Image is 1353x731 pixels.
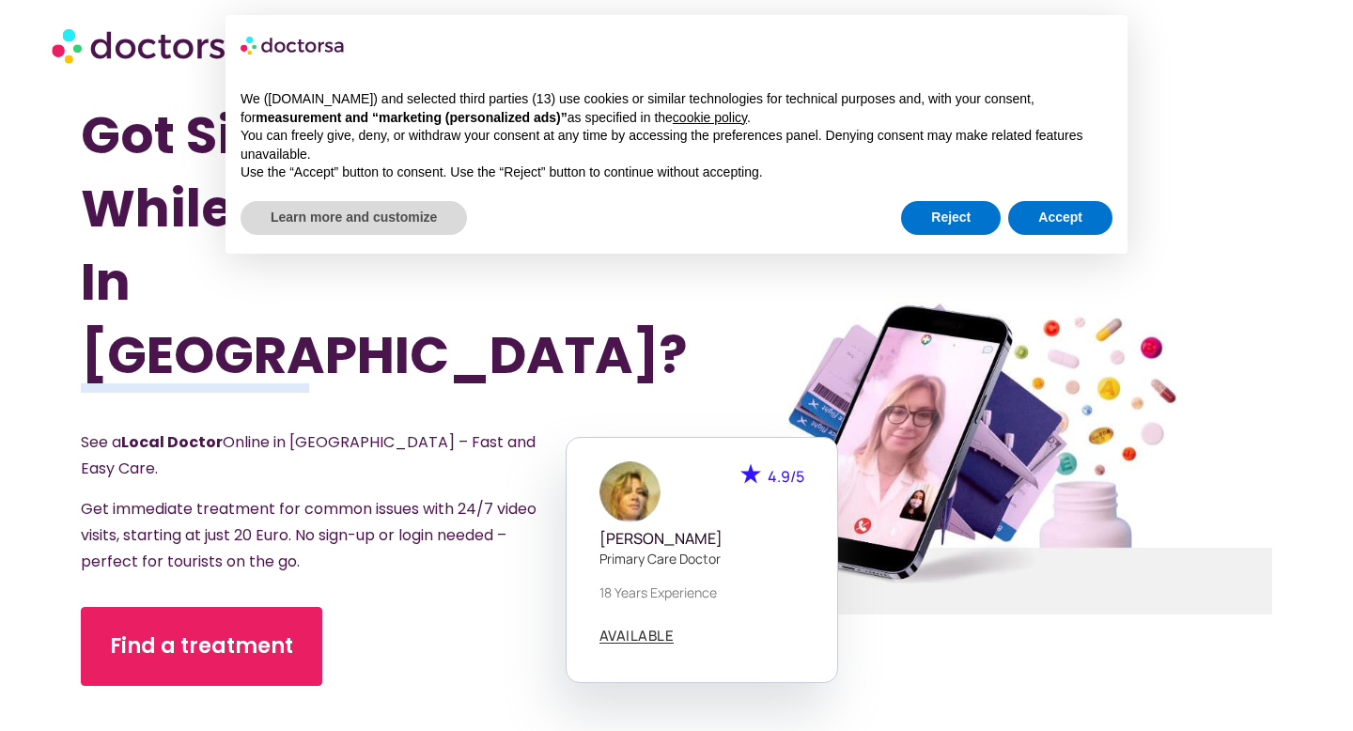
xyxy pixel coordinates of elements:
h1: Got Sick While Traveling In [GEOGRAPHIC_DATA]? [81,99,587,392]
button: Accept [1008,201,1112,235]
p: 18 years experience [599,583,804,602]
button: Reject [901,201,1001,235]
a: Find a treatment [81,607,322,686]
p: You can freely give, deny, or withdraw your consent at any time by accessing the preferences pane... [241,127,1112,163]
p: Primary care doctor [599,549,804,568]
span: 4.9/5 [768,466,804,487]
h5: [PERSON_NAME] [599,530,804,548]
p: We ([DOMAIN_NAME]) and selected third parties (13) use cookies or similar technologies for techni... [241,90,1112,127]
img: logo [241,30,346,60]
a: AVAILABLE [599,629,675,644]
strong: Local Doctor [121,431,223,453]
span: See a Online in [GEOGRAPHIC_DATA] – Fast and Easy Care. [81,431,536,479]
span: Get immediate treatment for common issues with 24/7 video visits, starting at just 20 Euro. No si... [81,498,537,572]
strong: measurement and “marketing (personalized ads)” [256,110,567,125]
span: Find a treatment [110,631,293,661]
button: Learn more and customize [241,201,467,235]
span: AVAILABLE [599,629,675,643]
p: Use the “Accept” button to consent. Use the “Reject” button to continue without accepting. [241,163,1112,182]
a: cookie policy [673,110,747,125]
